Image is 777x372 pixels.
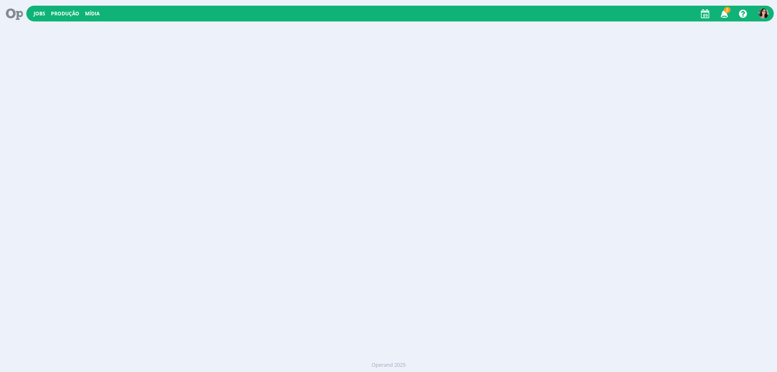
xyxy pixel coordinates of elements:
a: Produção [51,10,79,17]
button: Produção [49,11,82,17]
a: Mídia [85,10,100,17]
button: Jobs [31,11,48,17]
button: T [758,6,769,21]
button: 2 [715,6,732,21]
span: 2 [724,7,730,13]
a: Jobs [34,10,45,17]
img: T [758,9,769,19]
button: Mídia [83,11,102,17]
